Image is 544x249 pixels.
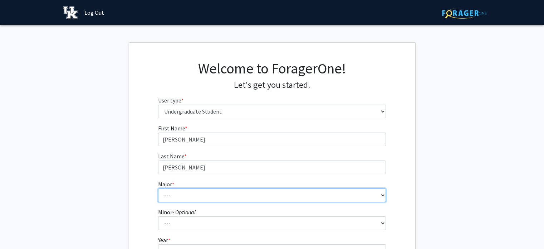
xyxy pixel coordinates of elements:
i: - Optional [172,209,196,216]
label: User type [158,96,183,105]
h1: Welcome to ForagerOne! [158,60,386,77]
label: Minor [158,208,196,216]
iframe: Chat [5,217,30,244]
img: ForagerOne Logo [442,8,487,19]
label: Major [158,180,174,188]
span: Last Name [158,153,184,160]
h4: Let's get you started. [158,80,386,90]
label: Year [158,236,170,244]
span: First Name [158,125,185,132]
img: University of Kentucky Logo [63,6,78,19]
